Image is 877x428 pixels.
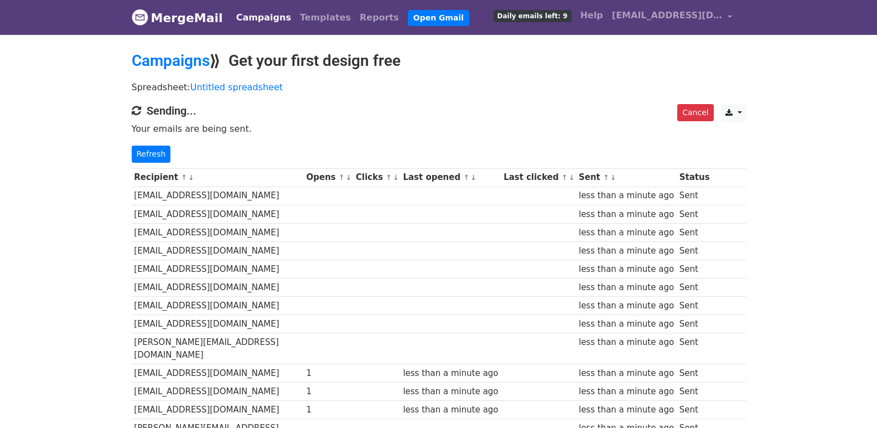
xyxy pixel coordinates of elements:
[403,385,498,398] div: less than a minute ago
[579,245,674,257] div: less than a minute ago
[579,404,674,416] div: less than a minute ago
[306,385,350,398] div: 1
[346,173,352,182] a: ↓
[579,189,674,202] div: less than a minute ago
[677,297,712,315] td: Sent
[610,173,616,182] a: ↓
[677,333,712,364] td: Sent
[579,318,674,331] div: less than a minute ago
[677,260,712,279] td: Sent
[489,4,576,27] a: Daily emails left: 9
[579,385,674,398] div: less than a minute ago
[132,9,148,25] img: MergeMail logo
[822,375,877,428] iframe: Chat Widget
[403,404,498,416] div: less than a minute ago
[562,173,568,182] a: ↑
[188,173,194,182] a: ↓
[132,333,304,364] td: [PERSON_NAME][EMAIL_ADDRESS][DOMAIN_NAME]
[306,404,350,416] div: 1
[579,263,674,276] div: less than a minute ago
[132,364,304,383] td: [EMAIL_ADDRESS][DOMAIN_NAME]
[677,401,712,419] td: Sent
[339,173,345,182] a: ↑
[132,168,304,187] th: Recipient
[579,226,674,239] div: less than a minute ago
[232,7,295,29] a: Campaigns
[132,223,304,241] td: [EMAIL_ADDRESS][DOMAIN_NAME]
[353,168,400,187] th: Clicks
[386,173,392,182] a: ↑
[355,7,403,29] a: Reports
[677,383,712,401] td: Sent
[579,281,674,294] div: less than a minute ago
[677,205,712,223] td: Sent
[132,123,746,135] p: Your emails are being sent.
[494,10,572,22] span: Daily emails left: 9
[132,315,304,333] td: [EMAIL_ADDRESS][DOMAIN_NAME]
[579,300,674,312] div: less than a minute ago
[576,4,608,27] a: Help
[576,168,677,187] th: Sent
[403,367,498,380] div: less than a minute ago
[304,168,354,187] th: Opens
[132,81,746,93] p: Spreadsheet:
[463,173,469,182] a: ↑
[408,10,469,26] a: Open Gmail
[132,241,304,260] td: [EMAIL_ADDRESS][DOMAIN_NAME]
[677,168,712,187] th: Status
[677,315,712,333] td: Sent
[470,173,476,182] a: ↓
[603,173,609,182] a: ↑
[677,279,712,297] td: Sent
[579,336,674,349] div: less than a minute ago
[132,6,223,29] a: MergeMail
[132,51,210,70] a: Campaigns
[579,208,674,221] div: less than a minute ago
[677,104,713,121] a: Cancel
[132,146,171,163] a: Refresh
[501,168,576,187] th: Last clicked
[181,173,187,182] a: ↑
[677,241,712,260] td: Sent
[132,279,304,297] td: [EMAIL_ADDRESS][DOMAIN_NAME]
[608,4,737,30] a: [EMAIL_ADDRESS][DOMAIN_NAME]
[132,383,304,401] td: [EMAIL_ADDRESS][DOMAIN_NAME]
[569,173,575,182] a: ↓
[132,51,746,70] h2: ⟫ Get your first design free
[677,223,712,241] td: Sent
[401,168,501,187] th: Last opened
[677,364,712,383] td: Sent
[132,401,304,419] td: [EMAIL_ADDRESS][DOMAIN_NAME]
[132,297,304,315] td: [EMAIL_ADDRESS][DOMAIN_NAME]
[306,367,350,380] div: 1
[190,82,283,92] a: Untitled spreadsheet
[295,7,355,29] a: Templates
[579,367,674,380] div: less than a minute ago
[132,187,304,205] td: [EMAIL_ADDRESS][DOMAIN_NAME]
[132,104,746,117] h4: Sending...
[132,205,304,223] td: [EMAIL_ADDRESS][DOMAIN_NAME]
[677,187,712,205] td: Sent
[612,9,723,22] span: [EMAIL_ADDRESS][DOMAIN_NAME]
[132,260,304,279] td: [EMAIL_ADDRESS][DOMAIN_NAME]
[393,173,399,182] a: ↓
